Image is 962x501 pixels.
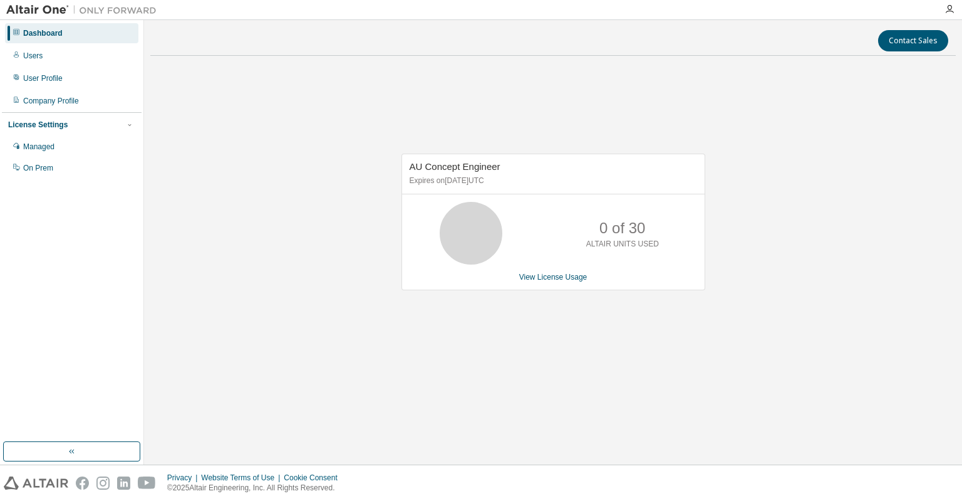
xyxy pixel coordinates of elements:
[201,473,284,483] div: Website Terms of Use
[599,218,645,239] p: 0 of 30
[519,273,587,282] a: View License Usage
[167,473,201,483] div: Privacy
[23,51,43,61] div: Users
[586,239,659,250] p: ALTAIR UNITS USED
[410,176,694,186] p: Expires on [DATE] UTC
[23,28,63,38] div: Dashboard
[6,4,163,16] img: Altair One
[410,161,500,172] span: AU Concept Engineer
[23,163,53,173] div: On Prem
[167,483,345,493] p: © 2025 Altair Engineering, Inc. All Rights Reserved.
[23,142,54,152] div: Managed
[4,477,68,490] img: altair_logo.svg
[96,477,110,490] img: instagram.svg
[117,477,130,490] img: linkedin.svg
[284,473,344,483] div: Cookie Consent
[138,477,156,490] img: youtube.svg
[8,120,68,130] div: License Settings
[878,30,948,51] button: Contact Sales
[23,73,63,83] div: User Profile
[23,96,79,106] div: Company Profile
[76,477,89,490] img: facebook.svg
